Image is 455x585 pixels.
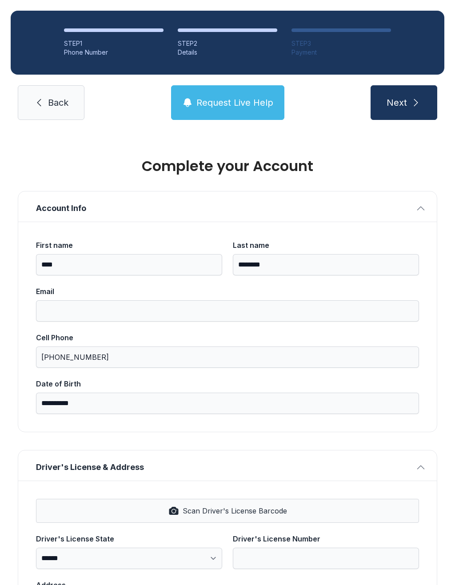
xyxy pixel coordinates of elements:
div: STEP 1 [64,39,164,48]
button: Driver's License & Address [18,450,437,481]
input: Driver's License Number [233,548,419,569]
button: Account Info [18,191,437,222]
div: Date of Birth [36,378,419,389]
h1: Complete your Account [18,159,437,173]
span: Next [387,96,407,109]
span: Back [48,96,68,109]
input: Email [36,300,419,322]
div: STEP 2 [178,39,277,48]
div: Driver's License Number [233,533,419,544]
span: Scan Driver's License Barcode [183,505,287,516]
div: Email [36,286,419,297]
div: First name [36,240,222,251]
div: Details [178,48,277,57]
div: Phone Number [64,48,164,57]
span: Request Live Help [196,96,273,109]
input: Date of Birth [36,393,419,414]
select: Driver's License State [36,548,222,569]
span: Driver's License & Address [36,461,412,474]
span: Account Info [36,202,412,215]
input: First name [36,254,222,275]
div: STEP 3 [291,39,391,48]
div: Cell Phone [36,332,419,343]
div: Driver's License State [36,533,222,544]
input: Cell Phone [36,346,419,368]
div: Last name [233,240,419,251]
input: Last name [233,254,419,275]
div: Payment [291,48,391,57]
